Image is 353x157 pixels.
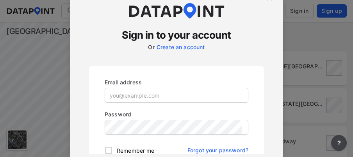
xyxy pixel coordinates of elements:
[105,78,248,86] p: Email address
[117,146,154,155] span: Remember me
[128,3,225,19] img: dataPointLogo.9353c09d.svg
[187,142,248,154] a: Forgot your password?
[336,138,342,148] span: ?
[105,88,248,102] input: you@example.com
[331,135,347,151] button: more
[157,44,205,50] a: Create an account
[89,28,264,42] h3: Sign in to your account
[105,110,248,118] p: Password
[148,44,154,50] label: Or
